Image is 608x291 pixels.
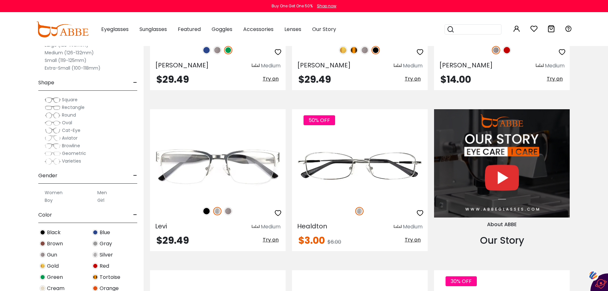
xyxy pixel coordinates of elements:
[272,3,313,9] div: Buy One Get One 50%
[45,97,61,103] img: Square.png
[403,75,423,83] button: Try on
[492,46,500,54] img: Gun
[45,104,61,111] img: Rectangle.png
[36,21,88,37] img: abbeglasses.com
[298,73,331,86] span: $29.49
[355,207,364,215] img: Silver
[97,196,104,204] label: Girl
[252,63,259,68] img: size ruler
[298,234,325,247] span: $3.00
[47,273,63,281] span: Green
[40,252,46,258] img: Gun
[394,63,402,68] img: size ruler
[503,46,511,54] img: Red
[62,158,81,164] span: Varieties
[100,251,113,259] span: Silver
[150,132,286,200] a: Silver Levi - Metal ,Adjust Nose Pads
[101,26,129,33] span: Eyeglasses
[155,222,167,231] span: Levi
[446,276,477,286] span: 30% OFF
[545,62,565,70] div: Medium
[327,238,341,246] span: $6.00
[224,207,232,215] img: Gun
[212,26,232,33] span: Goggles
[100,262,109,270] span: Red
[92,263,98,269] img: Red
[45,135,61,142] img: Aviator.png
[213,207,221,215] img: Silver
[361,46,369,54] img: Gun
[133,75,137,90] span: -
[45,127,61,134] img: Cat-Eye.png
[317,3,336,9] div: Shop now
[261,236,281,244] button: Try on
[403,62,423,70] div: Medium
[62,142,80,149] span: Browline
[40,241,46,247] img: Brown
[40,274,46,280] img: Green
[297,222,327,231] span: Healdton
[314,3,336,9] a: Shop now
[202,207,211,215] img: Black
[97,189,107,196] label: Men
[213,46,221,54] img: Gun
[100,240,112,248] span: Gray
[261,223,281,231] div: Medium
[339,46,347,54] img: Gold
[45,189,63,196] label: Women
[45,150,61,157] img: Geometric.png
[62,119,72,126] span: Oval
[45,143,61,149] img: Browline.png
[92,252,98,258] img: Silver
[297,61,351,70] span: [PERSON_NAME]
[38,207,52,223] span: Color
[100,229,110,236] span: Blue
[547,75,563,82] span: Try on
[440,73,471,86] span: $14.00
[62,127,80,134] span: Cat-Eye
[405,236,421,243] span: Try on
[156,234,189,247] span: $29.49
[304,115,335,125] span: 50% OFF
[139,26,167,33] span: Sunglasses
[252,225,259,229] img: size ruler
[100,273,120,281] span: Tortoise
[261,75,281,83] button: Try on
[403,236,423,244] button: Try on
[45,57,86,64] label: Small (119-125mm)
[536,63,544,68] img: size ruler
[40,263,46,269] img: Gold
[133,168,137,183] span: -
[545,75,565,83] button: Try on
[292,132,428,200] img: Silver Healdton - Metal ,Adjust Nose Pads
[47,240,63,248] span: Brown
[62,135,78,141] span: Aviator
[133,207,137,223] span: -
[261,62,281,70] div: Medium
[47,262,59,270] span: Gold
[243,26,274,33] span: Accessories
[156,73,189,86] span: $29.49
[155,61,209,70] span: [PERSON_NAME]
[224,46,232,54] img: Green
[38,168,57,183] span: Gender
[92,274,98,280] img: Tortoise
[45,158,61,165] img: Varieties.png
[92,241,98,247] img: Gray
[45,64,101,72] label: Extra-Small (100-118mm)
[372,46,380,54] img: Black
[263,75,279,82] span: Try on
[45,120,61,126] img: Oval.png
[403,223,423,231] div: Medium
[178,26,201,33] span: Featured
[439,61,493,70] span: [PERSON_NAME]
[394,225,402,229] img: size ruler
[350,46,358,54] img: Tortoise
[92,229,98,235] img: Blue
[45,196,53,204] label: Boy
[588,270,599,281] img: svg+xml;base64,PHN2ZyB3aWR0aD0iNDQiIGhlaWdodD0iNDQiIHZpZXdCb3g9IjAgMCA0NCA0NCIgZmlsbD0ibm9uZSIgeG...
[45,112,61,119] img: Round.png
[434,221,570,228] div: About ABBE
[45,49,94,57] label: Medium (126-132mm)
